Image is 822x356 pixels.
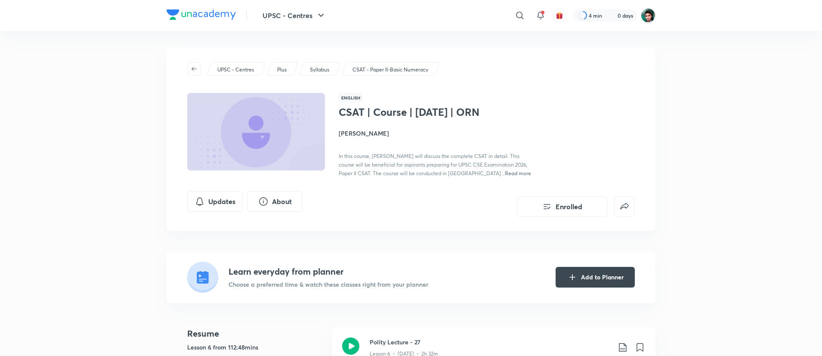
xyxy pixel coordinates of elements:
[614,196,635,217] button: false
[247,191,303,212] button: About
[186,92,326,171] img: Thumbnail
[339,153,528,176] span: In this course, [PERSON_NAME] will discuss the complete CSAT in detail. This course will be benef...
[607,11,616,20] img: streak
[167,9,236,20] img: Company Logo
[257,7,331,24] button: UPSC - Centres
[556,12,563,19] img: avatar
[339,129,532,138] h4: [PERSON_NAME]
[310,66,329,74] p: Syllabus
[339,106,479,118] h1: CSAT | Course | [DATE] | ORN
[641,8,655,23] img: Avinash Gupta
[517,196,607,217] button: Enrolled
[556,267,635,288] button: Add to Planner
[167,9,236,22] a: Company Logo
[352,66,428,74] p: CSAT - Paper II-Basic Numeracy
[505,170,531,176] span: Read more
[339,93,363,102] span: English
[370,337,611,347] h3: Polity Lecture - 27
[187,327,325,340] h4: Resume
[276,66,288,74] a: Plus
[309,66,331,74] a: Syllabus
[187,343,325,352] h5: Lesson 6 from 112:48mins
[187,191,242,212] button: Updates
[277,66,287,74] p: Plus
[229,280,428,289] p: Choose a preferred time & watch these classes right from your planner
[553,9,566,22] button: avatar
[229,265,428,278] h4: Learn everyday from planner
[217,66,254,74] p: UPSC - Centres
[351,66,430,74] a: CSAT - Paper II-Basic Numeracy
[216,66,256,74] a: UPSC - Centres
